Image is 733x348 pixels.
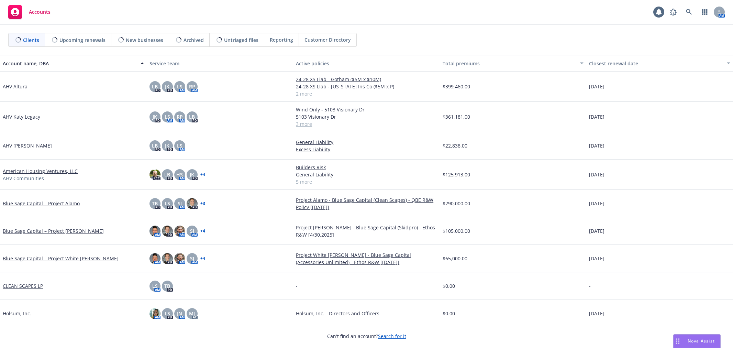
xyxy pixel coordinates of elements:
[589,142,604,149] span: [DATE]
[149,308,160,319] img: photo
[673,334,721,348] button: Nova Assist
[666,5,680,19] a: Report a Bug
[164,282,170,290] span: TB
[3,310,31,317] a: Holsum, Inc.
[589,200,604,207] span: [DATE]
[296,106,437,113] a: Wind Only - 5103 Visionary Dr
[296,113,437,120] a: 5103 Visionary Dr
[589,227,604,235] span: [DATE]
[589,255,604,262] span: [DATE]
[443,200,470,207] span: $290,000.00
[589,113,604,120] span: [DATE]
[589,171,604,178] span: [DATE]
[589,60,723,67] div: Closest renewal date
[674,335,682,348] div: Drag to move
[165,142,169,149] span: JK
[184,36,204,44] span: Archived
[443,282,455,290] span: $0.00
[3,167,78,175] a: American Housing Ventures, LLC
[149,60,291,67] div: Service team
[189,113,195,120] span: LB
[698,5,712,19] a: Switch app
[3,200,80,207] a: Blue Sage Capital – Project Alamo
[189,310,195,317] span: MJ
[296,120,437,128] a: 3 more
[162,226,173,237] img: photo
[152,83,158,90] span: LB
[153,113,157,120] span: JK
[189,83,195,90] span: RP
[174,253,185,264] img: photo
[200,202,205,206] a: + 3
[200,173,205,177] a: + 4
[296,60,437,67] div: Active policies
[152,142,158,149] span: LB
[164,171,170,178] span: LB
[443,142,467,149] span: $22,838.00
[443,83,470,90] span: $399,460.00
[296,282,298,290] span: -
[296,251,437,266] a: Project White [PERSON_NAME] - Blue Sage Capital (Accessories Unlimited) - Ethos R&W [[DATE]]
[440,55,587,72] button: Total premiums
[296,146,437,153] a: Excess Liability
[149,226,160,237] img: photo
[293,55,440,72] button: Active policies
[443,227,470,235] span: $105,000.00
[586,55,733,72] button: Closest renewal date
[304,36,351,43] span: Customer Directory
[296,90,437,97] a: 2 more
[296,196,437,211] a: Project Alamo - Blue Sage Capital (Clean Scapes) - QBE R&W Policy [[DATE]]
[177,310,182,317] span: JN
[190,227,194,235] span: SJ
[296,310,437,317] a: Holsum, Inc. - Directors and Officers
[200,229,205,233] a: + 4
[296,171,437,178] a: General Liability
[224,36,258,44] span: Untriaged files
[176,171,183,178] span: HS
[149,169,160,180] img: photo
[147,55,293,72] button: Service team
[177,113,183,120] span: RP
[174,226,185,237] img: photo
[165,200,170,207] span: LS
[162,253,173,264] img: photo
[165,310,170,317] span: LS
[152,200,158,207] span: TB
[3,227,104,235] a: Blue Sage Capital – Project [PERSON_NAME]
[589,83,604,90] span: [DATE]
[443,255,467,262] span: $65,000.00
[589,282,591,290] span: -
[296,224,437,238] a: Project [PERSON_NAME] - Blue Sage Capital (Skidpro) - Ethos R&W [4/30.2025]
[5,2,53,22] a: Accounts
[296,83,437,90] a: 24-28 XS LIab - [US_STATE] Ins Co ($5M x P)
[149,253,160,264] img: photo
[443,171,470,178] span: $125,913.00
[589,310,604,317] span: [DATE]
[23,36,39,44] span: Clients
[688,338,715,344] span: Nova Assist
[296,164,437,171] a: Builders Risk
[165,113,170,120] span: LS
[200,257,205,261] a: + 4
[177,142,182,149] span: LS
[190,255,194,262] span: SJ
[59,36,105,44] span: Upcoming renewals
[3,142,52,149] a: AHV [PERSON_NAME]
[3,60,136,67] div: Account name, DBA
[3,282,43,290] a: CLEAN SCAPES LP
[29,9,51,15] span: Accounts
[682,5,696,19] a: Search
[152,282,158,290] span: LS
[3,175,44,182] span: AHV Communities
[3,113,40,120] a: AHV Katy Legacy
[177,83,182,90] span: LS
[165,83,169,90] span: JK
[296,76,437,83] a: 24-28 XS Liab - Gotham ($5M x $10M)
